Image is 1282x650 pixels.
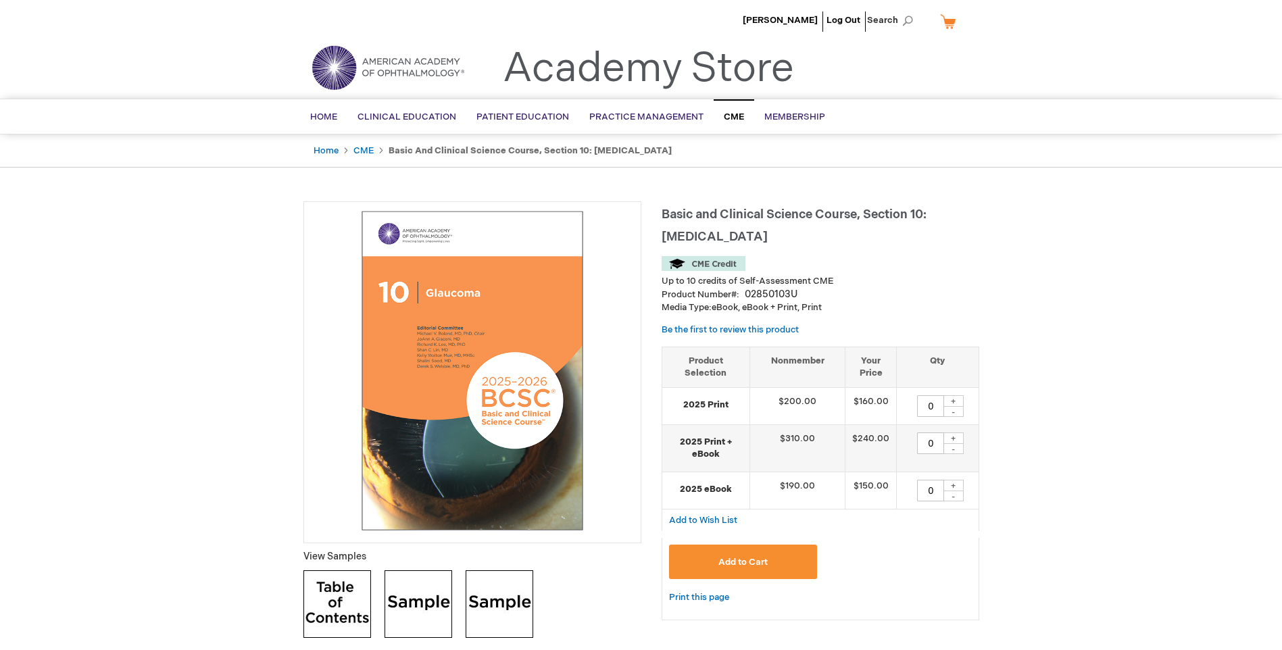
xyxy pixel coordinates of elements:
[897,347,979,387] th: Qty
[917,480,944,501] input: Qty
[764,111,825,122] span: Membership
[503,45,794,93] a: Academy Store
[669,545,818,579] button: Add to Cart
[303,550,641,564] p: View Samples
[845,424,897,472] td: $240.00
[669,399,743,411] strong: 2025 Print
[662,256,745,271] img: CME Credit
[389,145,672,156] strong: Basic and Clinical Science Course, Section 10: [MEDICAL_DATA]
[943,491,964,501] div: -
[669,515,737,526] span: Add to Wish List
[845,387,897,424] td: $160.00
[358,111,456,122] span: Clinical Education
[385,570,452,638] img: Click to view
[662,207,927,244] span: Basic and Clinical Science Course, Section 10: [MEDICAL_DATA]
[466,570,533,638] img: Click to view
[845,347,897,387] th: Your Price
[669,436,743,461] strong: 2025 Print + eBook
[589,111,704,122] span: Practice Management
[303,570,371,638] img: Click to view
[669,483,743,496] strong: 2025 eBook
[749,347,845,387] th: Nonmember
[749,387,845,424] td: $200.00
[353,145,374,156] a: CME
[718,557,768,568] span: Add to Cart
[749,424,845,472] td: $310.00
[662,289,739,300] strong: Product Number
[749,472,845,509] td: $190.00
[943,443,964,454] div: -
[311,209,634,532] img: Basic and Clinical Science Course, Section 10: Glaucoma
[662,275,979,288] li: Up to 10 credits of Self-Assessment CME
[662,301,979,314] p: eBook, eBook + Print, Print
[867,7,918,34] span: Search
[662,302,712,313] strong: Media Type:
[943,480,964,491] div: +
[743,15,818,26] a: [PERSON_NAME]
[943,406,964,417] div: -
[917,395,944,417] input: Qty
[745,288,797,301] div: 02850103U
[310,111,337,122] span: Home
[669,589,729,606] a: Print this page
[476,111,569,122] span: Patient Education
[845,472,897,509] td: $150.00
[314,145,339,156] a: Home
[943,432,964,444] div: +
[827,15,860,26] a: Log Out
[662,324,799,335] a: Be the first to review this product
[917,432,944,454] input: Qty
[669,514,737,526] a: Add to Wish List
[662,347,750,387] th: Product Selection
[724,111,744,122] span: CME
[943,395,964,407] div: +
